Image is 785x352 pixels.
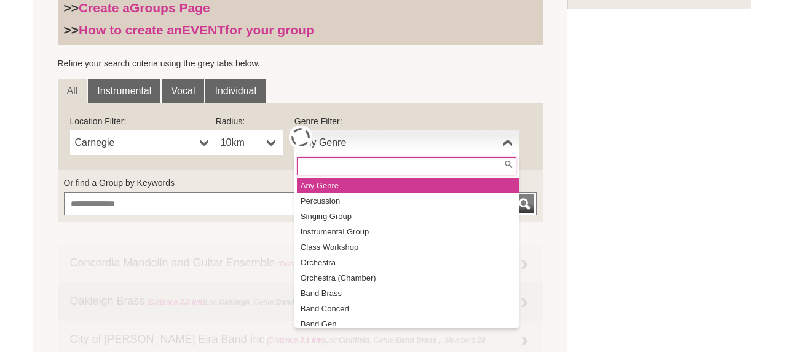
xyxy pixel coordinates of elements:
a: Concordia Mandolin and Guitar Ensemble (Distance:1.3 km)Loc:[GEOGRAPHIC_DATA], Genre:Instrumental... [58,244,543,282]
strong: 28 [477,336,485,345]
strong: EVENT [182,23,225,37]
span: Loc: , Genre: , [275,257,528,269]
strong: Oakleigh [219,298,250,306]
strong: Groups Page [130,1,210,15]
li: Class Workshop [297,239,519,255]
label: Location Filter: [70,115,216,127]
h3: >> [64,22,537,38]
a: Oakleigh Brass (Distance:3.0 km)Loc:Oakleigh, Genre:Band Brass ,, Members:30 - 40 [58,282,543,321]
li: Band Concert [297,301,519,316]
a: 10km [216,130,283,155]
p: Refine your search criteria using the grey tabs below. [58,57,543,70]
a: Individual [205,79,266,103]
strong: Band Brass , [276,298,321,306]
li: Instrumental Group [297,224,519,239]
li: Singing Group [297,209,519,224]
strong: Band Brass , [396,336,441,345]
li: Percussion [297,193,519,209]
span: Carnegie [75,135,195,150]
li: Band Gen [297,316,519,332]
label: Genre Filter: [294,115,519,127]
a: Any Genre [294,130,519,155]
span: (Distance: ) [267,336,325,345]
span: Any Genre [299,135,498,150]
a: How to create anEVENTfor your group [79,23,314,37]
label: Or find a Group by Keywords [64,177,537,189]
a: Carnegie [70,130,216,155]
li: Orchestra (Chamber) [297,270,519,286]
a: Vocal [162,79,204,103]
span: Loc: , Genre: , Members: [145,298,381,306]
li: Orchestra [297,255,519,270]
a: Instrumental [88,79,160,103]
a: Create aGroups Page [79,1,210,15]
span: Loc: , Genre: , Members: [265,336,486,345]
span: 10km [221,135,262,150]
li: Any Genre [297,178,519,193]
label: Radius: [216,115,283,127]
li: Band Brass [297,286,519,301]
a: All [58,79,87,103]
strong: Caulfield [339,336,369,345]
strong: 3.0 km [179,298,202,306]
strong: 3.1 km [299,336,322,345]
span: (Distance: ) [147,298,205,306]
span: (Distance: ) [277,260,336,268]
